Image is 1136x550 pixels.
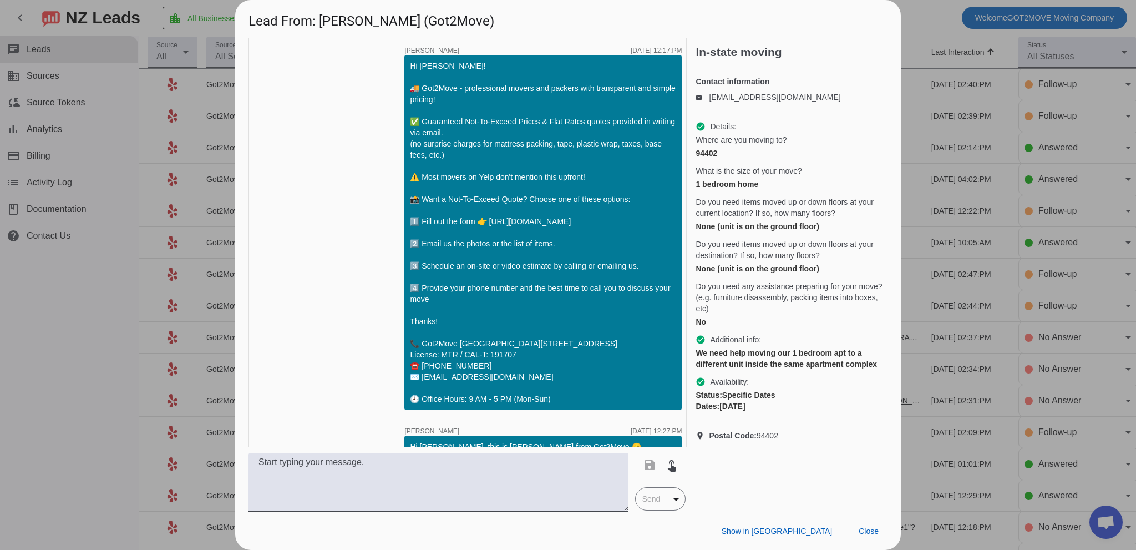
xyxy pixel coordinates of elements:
[696,122,706,132] mat-icon: check_circle
[710,376,749,387] span: Availability:
[713,521,841,541] button: Show in [GEOGRAPHIC_DATA]
[696,239,883,261] span: Do you need items moved up or down floors at your destination? If so, how many floors?
[696,335,706,345] mat-icon: check_circle
[696,281,883,314] span: Do you need any assistance preparing for your move? (e.g. furniture disassembly, packing items in...
[850,521,887,541] button: Close
[696,47,887,58] h2: In-state moving
[670,493,683,506] mat-icon: arrow_drop_down
[859,527,879,536] span: Close
[696,390,883,401] div: Specific Dates
[696,316,883,327] div: No
[696,263,883,274] div: None (unit is on the ground floor)
[696,401,883,412] div: [DATE]
[710,334,761,345] span: Additional info:
[696,196,883,219] span: Do you need items moved up or down floors at your current location? If so, how many floors?
[696,148,883,159] div: 94402
[696,402,719,411] strong: Dates:
[709,431,757,440] strong: Postal Code:
[404,428,459,435] span: [PERSON_NAME]
[696,179,883,190] div: 1 bedroom home
[709,430,778,441] span: 94402
[631,428,682,435] div: [DATE] 12:27:PM
[665,458,678,472] mat-icon: touch_app
[410,441,676,497] div: Hi [PERSON_NAME], this is [PERSON_NAME] from Got2Move 😊 I'd love to make help your move smooth an...
[696,431,709,440] mat-icon: location_on
[710,121,736,132] span: Details:
[696,391,722,400] strong: Status:
[696,94,709,100] mat-icon: email
[631,47,682,54] div: [DATE] 12:17:PM
[722,527,832,536] span: Show in [GEOGRAPHIC_DATA]
[410,60,676,405] div: Hi [PERSON_NAME]! 🚚 Got2Move - professional movers and packers with transparent and simple pricin...
[696,221,883,232] div: None (unit is on the ground floor)
[696,134,787,145] span: Where are you moving to?
[709,93,840,102] a: [EMAIL_ADDRESS][DOMAIN_NAME]
[696,76,883,87] h4: Contact information
[696,377,706,387] mat-icon: check_circle
[404,47,459,54] span: [PERSON_NAME]
[696,165,802,176] span: What is the size of your move?
[696,347,883,370] div: We need help moving our 1 bedroom apt to a different unit inside the same apartment complex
